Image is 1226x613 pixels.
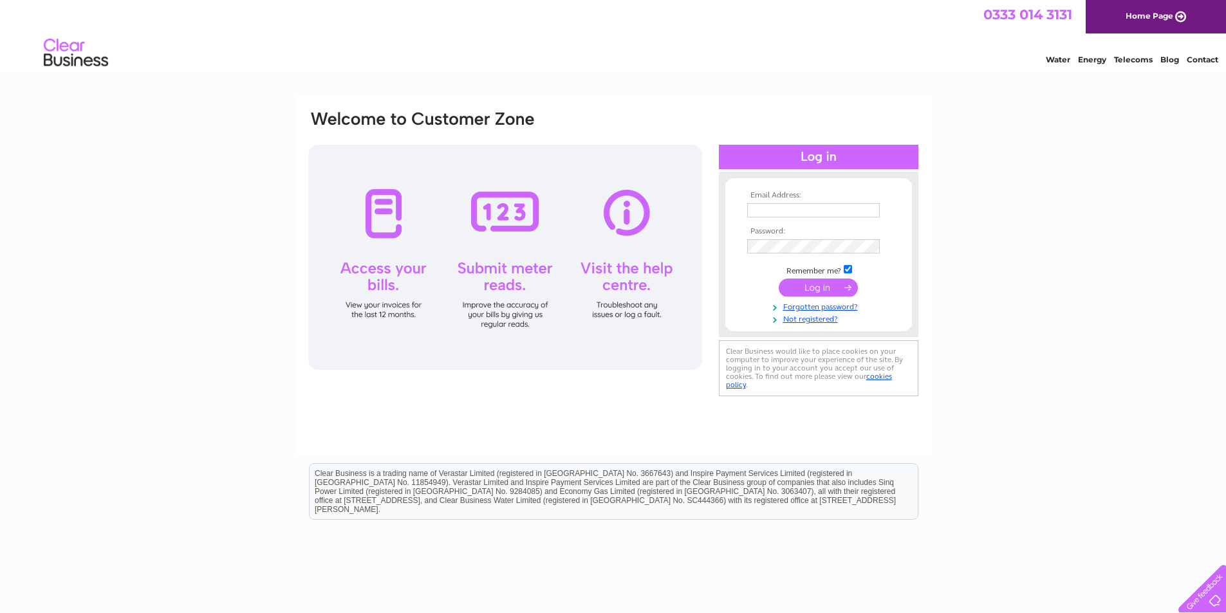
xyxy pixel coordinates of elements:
[779,279,858,297] input: Submit
[719,340,918,396] div: Clear Business would like to place cookies on your computer to improve your experience of the sit...
[1114,55,1153,64] a: Telecoms
[744,263,893,276] td: Remember me?
[1078,55,1106,64] a: Energy
[744,191,893,200] th: Email Address:
[744,227,893,236] th: Password:
[747,300,893,312] a: Forgotten password?
[43,33,109,73] img: logo.png
[1187,55,1218,64] a: Contact
[1160,55,1179,64] a: Blog
[1046,55,1070,64] a: Water
[983,6,1072,23] a: 0333 014 3131
[726,372,892,389] a: cookies policy
[310,7,918,62] div: Clear Business is a trading name of Verastar Limited (registered in [GEOGRAPHIC_DATA] No. 3667643...
[747,312,893,324] a: Not registered?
